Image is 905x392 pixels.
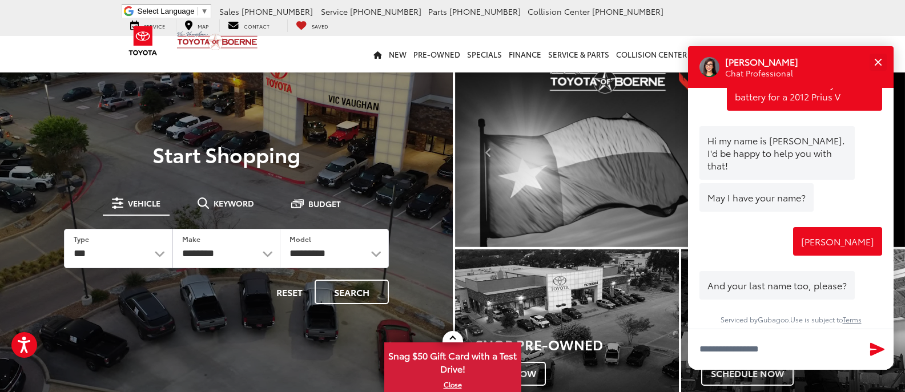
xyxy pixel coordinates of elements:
span: Schedule Now [701,362,794,386]
a: Rent a Toyota [690,36,754,72]
span: Select Language [138,7,195,15]
span: [PHONE_NUMBER] [449,6,521,17]
label: Make [182,234,200,244]
button: Reset [267,280,312,304]
span: [PHONE_NUMBER] [592,6,663,17]
label: Type [74,234,89,244]
a: Specials [464,36,505,72]
div: Serviced by . Use is subject to [699,315,882,329]
button: Close [866,50,890,74]
p: [PERSON_NAME] [725,55,798,68]
a: Terms [843,314,862,324]
a: Service [122,19,174,32]
button: Search [315,280,389,304]
button: Click to view previous picture. [455,80,522,224]
span: [PHONE_NUMBER] [242,6,313,17]
div: And your last name too, please? [699,271,855,300]
p: Chat Professional [725,68,798,79]
a: About [754,36,787,72]
div: Hi my name is [PERSON_NAME]. I'd be happy to help you with that! [699,126,855,180]
p: Start Shopping [48,143,405,165]
div: Operator Name [725,55,811,68]
span: Keyword [214,199,254,207]
a: Pre-Owned [410,36,464,72]
a: Gubagoo [758,314,789,324]
a: New [385,36,410,72]
a: My Saved Vehicles [287,19,337,32]
div: May I have your name? [699,183,814,212]
span: Vehicle [128,199,160,207]
div: How much for a new hybrid battery for a 2012 Prius V [727,70,882,111]
span: Service [321,6,348,17]
a: Home [370,36,385,72]
a: Select Language​ [138,7,208,15]
div: [PERSON_NAME] [793,227,882,256]
h3: Shop Pre-Owned [475,337,679,351]
button: Send Message [865,338,890,361]
img: Toyota [122,22,164,59]
img: Vic Vaughan Toyota of Boerne [176,31,258,51]
a: Service & Parts: Opens in a new tab [545,36,613,72]
span: Sales [219,6,239,17]
span: ▼ [201,7,208,15]
a: Collision Center [613,36,690,72]
span: [PHONE_NUMBER] [350,6,421,17]
a: Finance [505,36,545,72]
span: Budget [308,200,341,208]
span: Saved [312,22,328,30]
input: Type your message [688,329,894,370]
span: Parts [428,6,447,17]
a: Map [176,19,217,32]
span: Snag $50 Gift Card with a Test Drive! [385,343,520,378]
a: Contact [219,19,278,32]
div: Operator Image [699,57,719,77]
span: Collision Center [528,6,590,17]
div: Operator Title [725,68,811,79]
label: Model [289,234,311,244]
